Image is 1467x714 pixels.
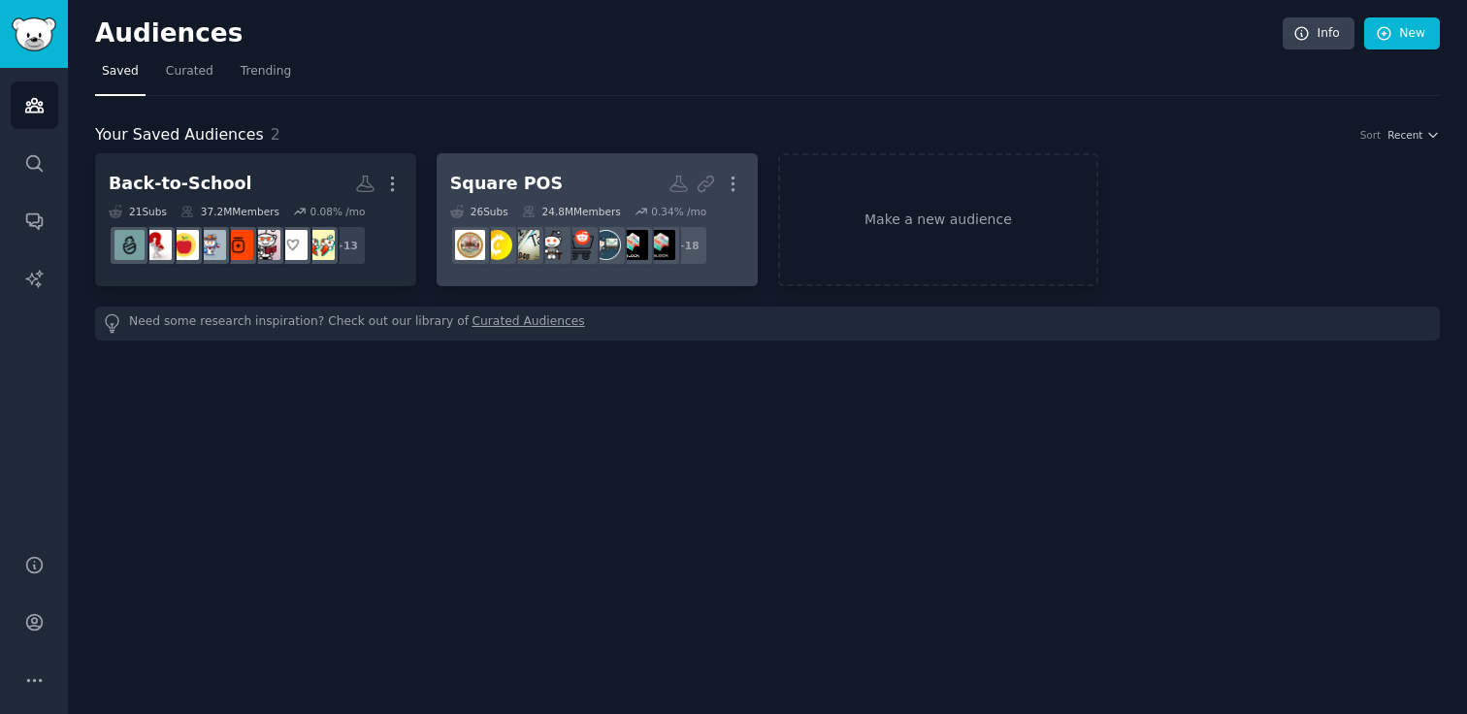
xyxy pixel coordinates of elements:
[509,230,539,260] img: tax
[305,230,335,260] img: relationship_advice
[196,230,226,260] img: TexasTeachers
[250,230,280,260] img: AskADoctor
[618,230,648,260] img: SquareInvestorsClub
[668,225,708,266] div: + 18
[180,205,279,218] div: 37.2M Members
[95,123,264,147] span: Your Saved Audiences
[234,56,298,96] a: Trending
[95,56,146,96] a: Saved
[1387,128,1422,142] span: Recent
[450,205,508,218] div: 26 Sub s
[591,230,621,260] img: stocks
[473,313,585,334] a: Curated Audiences
[537,230,567,260] img: techsupport
[142,230,172,260] img: AskParents
[277,230,308,260] img: relationshipadvice
[95,18,1283,49] h2: Audiences
[271,125,280,144] span: 2
[310,205,365,218] div: 0.08 % /mo
[482,230,512,260] img: CryptoCurrencyClassic
[95,153,416,286] a: Back-to-School21Subs37.2MMembers0.08% /mo+13relationship_advicerelationshipadviceAskADoctorAskDoc...
[114,230,145,260] img: SingleParents
[450,172,563,196] div: Square POS
[109,172,252,196] div: Back-to-School
[522,205,621,218] div: 24.8M Members
[645,230,675,260] img: BlockInvestorsClub
[326,225,367,266] div: + 13
[455,230,485,260] img: boston
[166,63,213,81] span: Curated
[1360,128,1382,142] div: Sort
[159,56,220,96] a: Curated
[109,205,167,218] div: 21 Sub s
[1283,17,1354,50] a: Info
[95,307,1440,341] div: Need some research inspiration? Check out our library of
[169,230,199,260] img: Teachers
[651,205,706,218] div: 0.34 % /mo
[778,153,1099,286] a: Make a new audience
[102,63,139,81] span: Saved
[12,17,56,51] img: GummySearch logo
[437,153,758,286] a: Square POS26Subs24.8MMembers0.34% /mo+18BlockInvestorsClubSquareInvestorsClubstocksecommercetechs...
[1364,17,1440,50] a: New
[223,230,253,260] img: AskDocs
[564,230,594,260] img: ecommerce
[1387,128,1440,142] button: Recent
[241,63,291,81] span: Trending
